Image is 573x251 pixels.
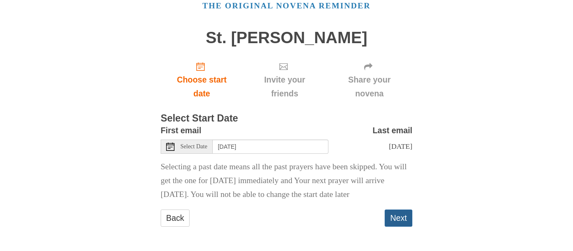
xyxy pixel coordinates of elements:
button: Next [385,210,412,227]
h3: Select Start Date [161,113,412,124]
a: The original novena reminder [203,1,371,10]
h1: St. [PERSON_NAME] [161,29,412,47]
div: Click "Next" to confirm your start date first. [243,55,326,105]
span: Share your novena [335,73,404,101]
div: Click "Next" to confirm your start date first. [326,55,412,105]
label: Last email [372,124,412,137]
input: Use the arrow keys to pick a date [213,140,328,154]
a: Back [161,210,190,227]
label: First email [161,124,201,137]
p: Selecting a past date means all the past prayers have been skipped. You will get the one for [DAT... [161,160,412,202]
span: [DATE] [389,142,412,150]
span: Invite your friends [251,73,318,101]
a: Choose start date [161,55,243,105]
span: Choose start date [169,73,234,101]
span: Select Date [180,144,207,150]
